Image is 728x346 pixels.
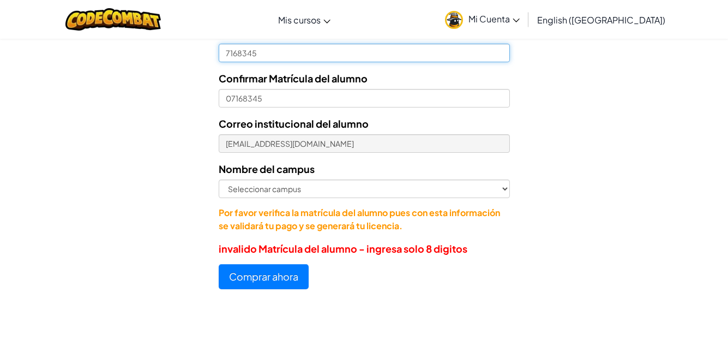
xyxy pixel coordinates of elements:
img: Logotipo de CodeCombat [65,8,161,31]
p: invalido Matrícula del alumno - ingresa solo 8 digitos [219,241,510,256]
a: Mis cursos [273,5,336,34]
span: Mi Cuenta [468,13,520,25]
a: English ([GEOGRAPHIC_DATA]) [532,5,671,34]
span: Mis cursos [278,14,321,26]
img: avatar [445,11,463,29]
a: Mi Cuenta [440,2,525,37]
label: Correo institucional del alumno [219,116,369,132]
button: Comprar ahora [219,264,309,289]
p: Por favor verifica la matrícula del alumno pues con esta información se validará tu pago y se gen... [219,206,510,232]
span: English ([GEOGRAPHIC_DATA]) [537,14,665,26]
label: Confirmar Matrícula del alumno [219,70,368,86]
label: Nombre del campus [219,161,315,177]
